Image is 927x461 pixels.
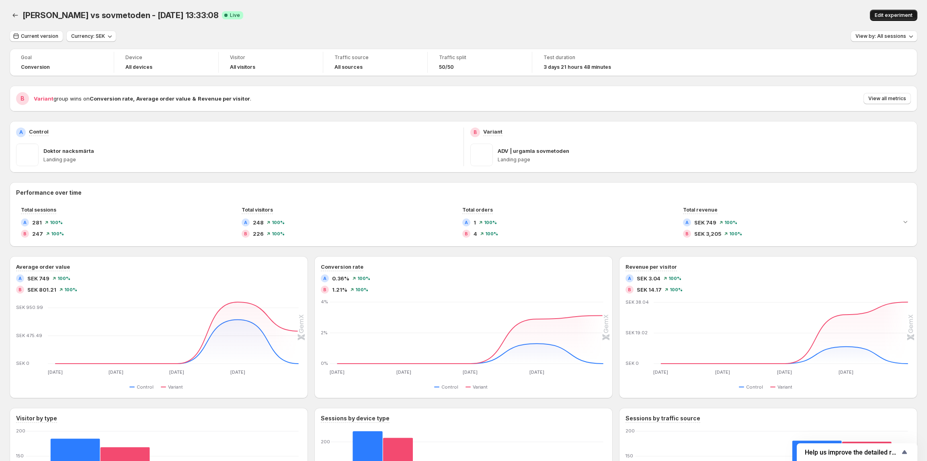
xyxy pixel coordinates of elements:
text: [DATE] [109,369,123,375]
span: Traffic split [439,54,521,61]
span: SEK 801.21 [27,286,56,294]
span: Variant [777,384,792,390]
h2: Performance over time [16,189,911,197]
span: Test duration [543,54,626,61]
span: Help us improve the detailed report for A/B campaigns [805,449,900,456]
h2: A [244,220,247,225]
h2: B [244,231,247,236]
span: 100% [357,276,370,281]
a: DeviceAll devices [125,54,207,71]
text: SEK 950.99 [16,305,43,310]
strong: Revenue per visitor [198,95,250,102]
a: VisitorAll visitors [230,54,312,71]
text: [DATE] [169,369,184,375]
text: 200 [16,428,25,434]
span: Currency: SEK [71,33,105,39]
span: 50/50 [439,64,454,70]
span: 0.36% [332,274,349,282]
text: SEK 0 [626,360,639,366]
span: 100% [729,231,742,236]
text: [DATE] [653,369,668,375]
span: 100% [484,220,497,225]
text: [DATE] [48,369,63,375]
span: 4 [474,230,477,238]
a: Traffic split50/50 [439,54,521,71]
span: SEK 3.04 [637,274,660,282]
h2: B [628,287,631,292]
button: Back [10,10,21,21]
span: Traffic source [334,54,416,61]
h2: A [19,129,23,136]
text: [DATE] [715,369,730,375]
span: View all metrics [868,95,906,102]
span: group wins on . [34,95,251,102]
h2: B [465,231,468,236]
h2: B [18,287,22,292]
h3: Average order value [16,263,70,271]
text: [DATE] [396,369,411,375]
img: Doktor nacksmärta [16,144,39,166]
span: Total sessions [21,207,56,213]
span: Control [441,384,458,390]
span: Variant [168,384,183,390]
span: Variant [34,95,53,102]
a: Traffic sourceAll sources [334,54,416,71]
button: Show survey - Help us improve the detailed report for A/B campaigns [805,447,909,457]
button: View all metrics [863,93,911,104]
p: Landing page [498,156,911,163]
span: 248 [253,218,264,226]
span: Control [746,384,763,390]
a: GoalConversion [21,54,103,71]
button: Control [129,382,157,392]
text: 150 [626,453,633,459]
span: 100% [669,276,681,281]
span: Variant [473,384,488,390]
h2: A [628,276,631,281]
button: Variant [466,382,491,392]
span: 1 [474,218,476,226]
button: Control [434,382,461,392]
h3: Sessions by traffic source [626,414,700,422]
span: Visitor [230,54,312,61]
span: 100% [355,287,368,292]
text: [DATE] [529,369,544,375]
text: 2% [321,330,328,335]
text: SEK 0 [16,360,29,366]
p: Doktor nacksmärta [43,147,94,155]
span: Total orders [462,207,493,213]
text: SEK 38.04 [626,299,649,305]
h3: Visitor by type [16,414,57,422]
span: 100% [272,220,285,225]
text: 0% [321,360,328,366]
span: 247 [32,230,43,238]
span: SEK 14.17 [637,286,662,294]
button: View by: All sessions [851,31,917,42]
text: 150 [16,453,24,459]
text: [DATE] [777,369,792,375]
h2: B [21,95,25,103]
h2: A [685,220,689,225]
span: 1.21% [332,286,347,294]
span: 100% [51,231,64,236]
img: ADV | urgamla sovmetoden [470,144,493,166]
h2: B [685,231,689,236]
h2: A [323,276,326,281]
span: Edit experiment [875,12,913,19]
h2: A [465,220,468,225]
text: [DATE] [230,369,245,375]
p: Control [29,128,49,136]
h2: A [18,276,22,281]
span: 100% [670,287,683,292]
span: SEK 749 [27,274,49,282]
span: Device [125,54,207,61]
h3: Conversion rate [321,263,363,271]
button: Variant [161,382,186,392]
a: Test duration3 days 21 hours 48 minutes [543,54,626,71]
span: [PERSON_NAME] vs sovmetoden - [DATE] 13:33:08 [23,10,219,20]
span: 100% [50,220,63,225]
button: Expand chart [900,216,911,227]
button: Current version [10,31,63,42]
span: Live [230,12,240,19]
span: Total revenue [683,207,718,213]
button: Variant [770,382,796,392]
